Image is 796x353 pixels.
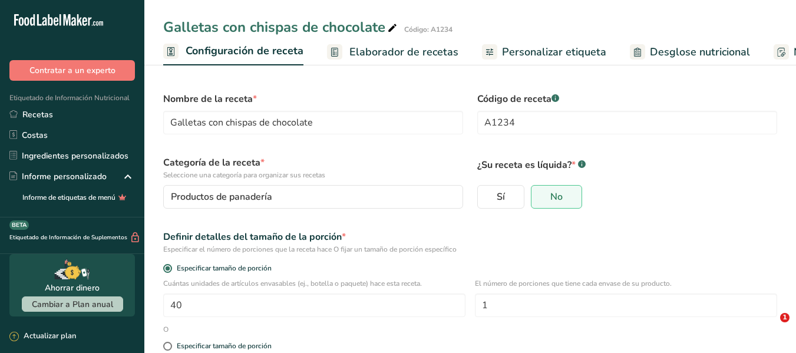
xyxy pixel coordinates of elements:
[163,156,463,180] label: Categoría de la receta
[156,324,176,335] div: O
[163,170,463,180] p: Seleccione una categoría para organizar sus recetas
[171,190,272,204] span: Productos de panadería
[550,191,563,203] span: No
[163,38,303,66] a: Configuración de receta
[502,44,606,60] span: Personalizar etiqueta
[756,313,784,341] iframe: Intercom live chat
[163,185,463,209] button: Productos de panadería
[186,43,303,59] span: Configuración de receta
[45,282,100,294] div: Ahorrar dinero
[163,278,465,289] p: Cuántas unidades de artículos envasables (ej., botella o paquete) hace esta receta.
[9,60,135,81] button: Contratar a un experto
[163,244,777,255] div: Especificar el número de porciones que la receta hace O fijar un tamaño de porción específico
[163,92,463,106] label: Nombre de la receta
[477,156,777,172] p: ¿Su receta es líquida?
[475,278,777,289] p: El número de porciones que tiene cada envase de su producto.
[477,92,777,106] label: Código de receta
[32,299,113,310] span: Cambiar a Plan anual
[9,220,29,230] div: BETA
[163,17,399,38] div: Galletas con chispas de chocolate
[780,313,790,322] span: 1
[482,39,606,65] a: Personalizar etiqueta
[650,44,750,60] span: Desglose nutricional
[477,111,777,134] input: Escriba eu código de la receta aquí
[163,230,777,244] div: Definir detalles del tamaño de la porción
[630,39,750,65] a: Desglose nutricional
[22,296,123,312] button: Cambiar a Plan anual
[9,331,76,342] div: Actualizar plan
[349,44,458,60] span: Elaborador de recetas
[404,24,453,35] div: Código: A1234
[177,342,272,351] div: Especificar tamaño de porción
[172,264,272,273] span: Especificar tamaño de porción
[163,111,463,134] input: Escriba el nombre de su receta aquí
[497,191,505,203] span: Sí
[327,39,458,65] a: Elaborador de recetas
[9,170,107,183] div: Informe personalizado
